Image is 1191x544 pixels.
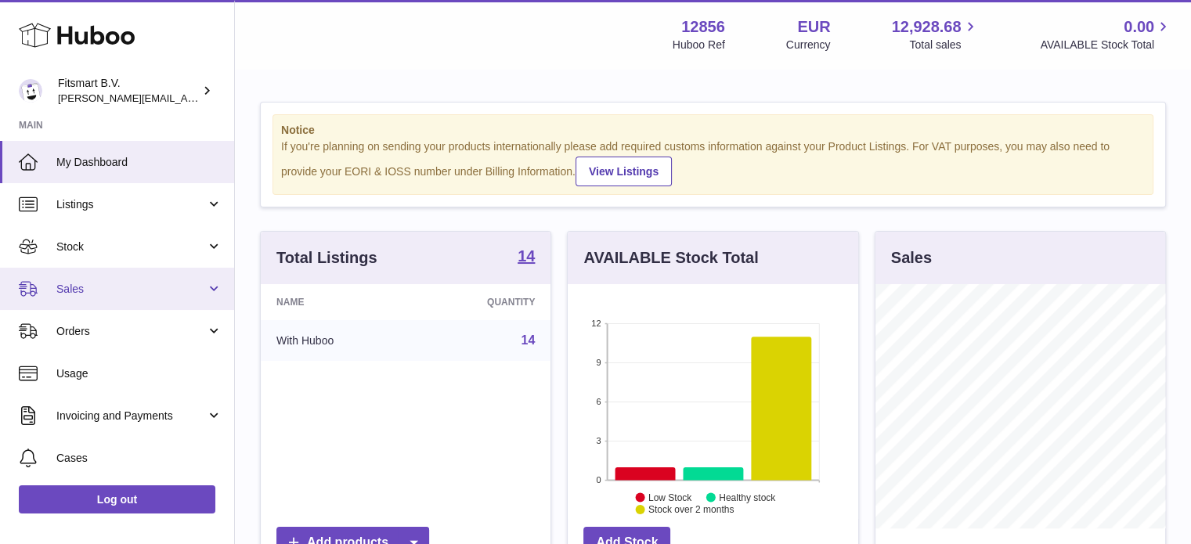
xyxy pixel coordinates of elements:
[673,38,725,52] div: Huboo Ref
[19,79,42,103] img: jonathan@leaderoo.com
[891,247,932,268] h3: Sales
[56,451,222,466] span: Cases
[56,282,206,297] span: Sales
[261,320,413,361] td: With Huboo
[648,504,734,515] text: Stock over 2 months
[597,397,601,406] text: 6
[592,319,601,328] text: 12
[576,157,672,186] a: View Listings
[1040,16,1172,52] a: 0.00 AVAILABLE Stock Total
[891,16,961,38] span: 12,928.68
[413,284,550,320] th: Quantity
[909,38,979,52] span: Total sales
[1124,16,1154,38] span: 0.00
[58,76,199,106] div: Fitsmart B.V.
[1040,38,1172,52] span: AVAILABLE Stock Total
[797,16,830,38] strong: EUR
[281,139,1145,186] div: If you're planning on sending your products internationally please add required customs informati...
[56,240,206,254] span: Stock
[281,123,1145,138] strong: Notice
[648,492,692,503] text: Low Stock
[681,16,725,38] strong: 12856
[261,284,413,320] th: Name
[891,16,979,52] a: 12,928.68 Total sales
[597,358,601,367] text: 9
[56,324,206,339] span: Orders
[56,409,206,423] span: Invoicing and Payments
[56,197,206,212] span: Listings
[56,155,222,170] span: My Dashboard
[276,247,377,268] h3: Total Listings
[518,248,535,267] a: 14
[518,248,535,264] strong: 14
[719,492,776,503] text: Healthy stock
[19,485,215,513] a: Log out
[56,366,222,381] span: Usage
[786,38,831,52] div: Currency
[522,333,536,347] a: 14
[583,247,758,268] h3: AVAILABLE Stock Total
[58,92,314,104] span: [PERSON_NAME][EMAIL_ADDRESS][DOMAIN_NAME]
[597,475,601,485] text: 0
[597,436,601,445] text: 3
